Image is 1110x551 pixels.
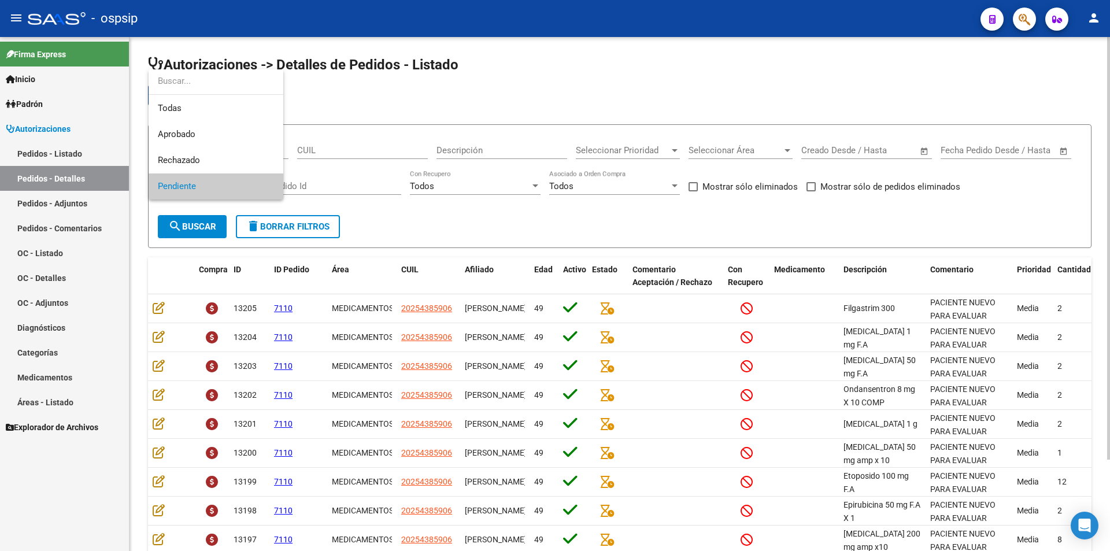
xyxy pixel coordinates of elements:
[158,155,200,165] span: Rechazado
[158,129,195,139] span: Aprobado
[158,95,274,121] span: Todas
[1071,512,1098,539] div: Open Intercom Messenger
[158,181,196,191] span: Pendiente
[149,68,283,94] input: dropdown search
